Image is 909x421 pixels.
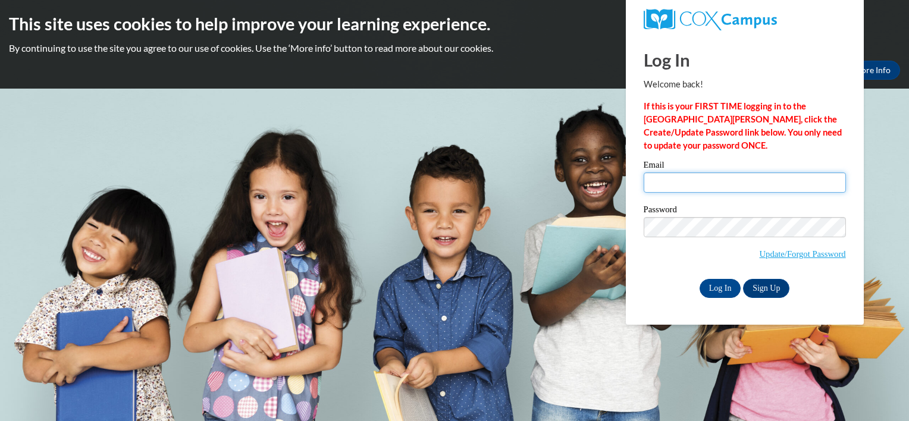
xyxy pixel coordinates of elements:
[760,249,846,259] a: Update/Forgot Password
[844,61,900,80] a: More Info
[9,12,900,36] h2: This site uses cookies to help improve your learning experience.
[9,42,900,55] p: By continuing to use the site you agree to our use of cookies. Use the ‘More info’ button to read...
[743,279,789,298] a: Sign Up
[700,279,741,298] input: Log In
[644,48,846,72] h1: Log In
[644,161,846,172] label: Email
[644,9,846,30] a: COX Campus
[644,205,846,217] label: Password
[644,9,777,30] img: COX Campus
[644,101,842,150] strong: If this is your FIRST TIME logging in to the [GEOGRAPHIC_DATA][PERSON_NAME], click the Create/Upd...
[644,78,846,91] p: Welcome back!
